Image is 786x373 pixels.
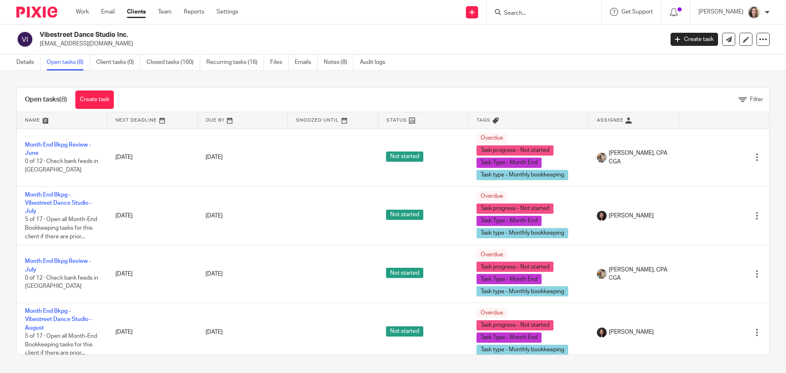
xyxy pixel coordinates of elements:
span: [PERSON_NAME], CPA CGA [609,149,671,166]
td: [DATE] [107,186,198,245]
span: Task progress - Not started [477,262,553,272]
span: Task Type - Month End [477,274,542,284]
span: 5 of 17 · Open all Month-End Bookkeeping tasks for this client if there are prior... [25,333,97,356]
a: Files [270,54,289,70]
span: (8) [59,96,67,103]
img: svg%3E [16,31,34,48]
span: Not started [386,268,423,278]
a: Clients [127,8,146,16]
a: Emails [295,54,318,70]
img: Lili%20square.jpg [597,211,607,221]
img: Lili%20square.jpg [597,328,607,337]
a: Month End Bkpg - Vibestreet Dance Studio - July [25,192,92,215]
a: Create task [671,33,718,46]
a: Month End Bkpg Review - June [25,142,91,156]
span: Overdue [477,191,507,201]
span: Task Type - Month End [477,216,542,226]
span: Snoozed Until [296,118,339,122]
img: Chrissy%20McGale%20Bio%20Pic%201.jpg [597,269,607,279]
span: Task progress - Not started [477,145,553,156]
td: [DATE] [107,129,198,186]
span: [PERSON_NAME], CPA CGA [609,266,671,283]
h2: Vibestreet Dance Studio Inc. [40,31,535,39]
span: Overdue [477,249,507,260]
span: Overdue [477,133,507,143]
a: Details [16,54,41,70]
span: [DATE] [206,154,223,160]
span: [PERSON_NAME] [609,328,654,336]
a: Team [158,8,172,16]
span: 0 of 12 · Check bank feeds in [GEOGRAPHIC_DATA] [25,275,98,289]
a: Create task [75,90,114,109]
h1: Open tasks [25,95,67,104]
span: [DATE] [206,213,223,219]
img: Pixie [16,7,57,18]
a: Work [76,8,89,16]
span: [PERSON_NAME] [609,212,654,220]
a: Notes (8) [324,54,354,70]
span: Task type - Monthly bookkeeping [477,228,568,238]
span: Task progress - Not started [477,320,553,330]
a: Email [101,8,115,16]
td: [DATE] [107,303,198,362]
span: Not started [386,210,423,220]
span: Task type - Monthly bookkeeping [477,286,568,296]
span: Tags [477,118,490,122]
input: Search [503,10,577,17]
span: [DATE] [206,329,223,335]
a: Reports [184,8,204,16]
span: [DATE] [206,271,223,277]
span: Get Support [621,9,653,15]
span: 0 of 12 · Check bank feeds in [GEOGRAPHIC_DATA] [25,159,98,173]
a: Audit logs [360,54,391,70]
span: Filter [750,97,763,102]
a: Month End Bkpg - Vibestreet Dance Studio - August [25,308,92,331]
a: Month End Bkpg Review - July [25,258,91,272]
img: Chrissy%20McGale%20Bio%20Pic%201.jpg [597,153,607,163]
a: Open tasks (8) [47,54,90,70]
span: Task type - Monthly bookkeeping [477,345,568,355]
span: Task Type - Month End [477,158,542,168]
img: IMG_7896.JPG [748,6,761,19]
span: Task type - Monthly bookkeeping [477,170,568,180]
span: Status [386,118,407,122]
span: Task Type - Month End [477,332,542,343]
a: Client tasks (0) [96,54,140,70]
a: Recurring tasks (16) [206,54,264,70]
span: 5 of 17 · Open all Month-End Bookkeeping tasks for this client if there are prior... [25,217,97,240]
span: Not started [386,326,423,337]
span: Overdue [477,308,507,318]
span: Task progress - Not started [477,203,553,214]
p: [EMAIL_ADDRESS][DOMAIN_NAME] [40,40,658,48]
a: Settings [217,8,238,16]
p: [PERSON_NAME] [698,8,743,16]
span: Not started [386,151,423,162]
td: [DATE] [107,245,198,303]
a: Closed tasks (160) [147,54,200,70]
